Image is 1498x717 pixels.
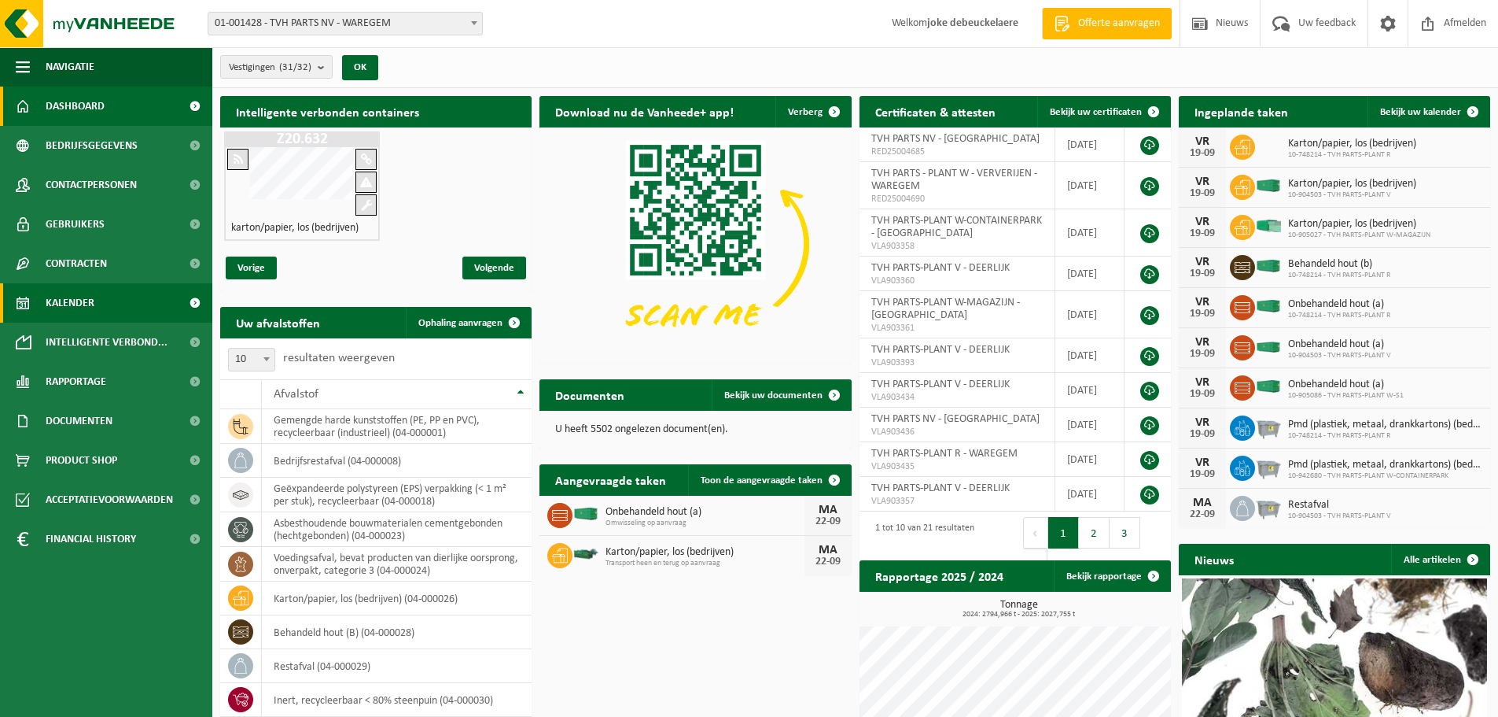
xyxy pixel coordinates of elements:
[1055,128,1124,162] td: [DATE]
[1079,517,1110,549] button: 2
[812,556,844,567] div: 22-09
[1048,517,1079,549] button: 1
[1187,469,1218,480] div: 19-09
[1187,429,1218,440] div: 19-09
[871,460,1043,473] span: VLA903435
[208,12,483,35] span: 01-001428 - TVH PARTS NV - WAREGEM
[220,307,336,338] h2: Uw afvalstoffen
[1380,107,1461,117] span: Bekijk uw kalender
[1391,544,1489,575] a: Alle artikelen
[1187,268,1218,279] div: 19-09
[605,546,804,559] span: Karton/papier, los (bedrijven)
[262,478,532,512] td: geëxpandeerde polystyreen (EPS) verpakking (< 1 m² per stuk), recycleerbaar (04-000018)
[1187,336,1218,349] div: VR
[262,547,532,582] td: voedingsafval, bevat producten van dierlijke oorsprong, onverpakt, categorie 3 (04-000024)
[871,482,1010,494] span: TVH PARTS-PLANT V - DEERLIJK
[724,390,823,401] span: Bekijk uw documenten
[220,55,333,79] button: Vestigingen(31/32)
[1179,544,1250,575] h2: Nieuws
[712,379,850,411] a: Bekijk uw documenten
[871,413,1040,425] span: TVH PARTS NV - [GEOGRAPHIC_DATA]
[262,512,532,547] td: asbesthoudende bouwmaterialen cementgebonden (hechtgebonden) (04-000023)
[1187,376,1218,389] div: VR
[1288,512,1391,521] span: 10-904503 - TVH PARTS-PLANT V
[1288,338,1391,351] span: Onbehandeld hout (a)
[1288,218,1430,231] span: Karton/papier, los (bedrijven)
[229,56,311,79] span: Vestigingen
[1288,298,1390,311] span: Onbehandeld hout (a)
[1255,493,1282,520] img: WB-2500-GAL-GY-01
[859,96,1011,127] h2: Certificaten & attesten
[1288,178,1416,190] span: Karton/papier, los (bedrijven)
[1055,477,1124,512] td: [DATE]
[418,318,502,328] span: Ophaling aanvragen
[1037,96,1169,128] a: Bekijk uw certificaten
[229,349,274,371] span: 10
[871,495,1043,508] span: VLA903357
[208,13,482,35] span: 01-001428 - TVH PARTS NV - WAREGEM
[1187,509,1218,520] div: 22-09
[871,168,1037,192] span: TVH PARTS - PLANT W - VERVERIJEN - WAREGEM
[788,107,823,117] span: Verberg
[1255,453,1282,480] img: WB-2500-GAL-GY-01
[539,379,640,410] h2: Documenten
[274,388,318,401] span: Afvalstof
[46,47,94,87] span: Navigatie
[46,126,138,165] span: Bedrijfsgegevens
[231,223,359,234] h4: karton/papier, los (bedrijven)
[1187,176,1218,188] div: VR
[262,409,532,444] td: gemengde harde kunststoffen (PE, PP en PVC), recycleerbaar (industrieel) (04-000001)
[871,357,1043,369] span: VLA903393
[1023,517,1048,549] button: Previous
[46,283,94,323] span: Kalender
[871,379,1010,390] span: TVH PARTS-PLANT V - DEERLIJK
[46,323,167,362] span: Intelligente verbond...
[871,426,1043,438] span: VLA903436
[46,519,136,559] span: Financial History
[605,506,804,519] span: Onbehandeld hout (a)
[1255,299,1282,313] img: HK-XC-40-GN-00
[46,480,173,519] span: Acceptatievoorwaarden
[1288,419,1482,431] span: Pmd (plastiek, metaal, drankkartons) (bedrijven)
[1288,311,1390,320] span: 10-748214 - TVH PARTS-PLANT R
[555,424,835,435] p: U heeft 5502 ongelezen document(en).
[1055,257,1124,291] td: [DATE]
[1288,138,1416,150] span: Karton/papier, los (bedrijven)
[46,87,105,126] span: Dashboard
[871,262,1010,274] span: TVH PARTS-PLANT V - DEERLIJK
[1187,456,1218,469] div: VR
[1288,431,1482,441] span: 10-748214 - TVH PARTS-PLANT R
[262,683,532,717] td: inert, recycleerbaar < 80% steenpuin (04-000030)
[605,559,804,568] span: Transport heen en terug op aanvraag
[812,504,844,516] div: MA
[539,96,749,127] h2: Download nu de Vanheede+ app!
[1255,179,1282,193] img: HK-XC-40-GN-00
[871,146,1043,158] span: RED25004685
[539,128,851,361] img: Download de VHEPlus App
[871,322,1043,334] span: VLA903361
[1055,209,1124,257] td: [DATE]
[572,507,599,521] img: HK-XC-40-GN-00
[406,307,530,338] a: Ophaling aanvragen
[1179,96,1304,127] h2: Ingeplande taken
[605,519,804,528] span: Omwisseling op aanvraag
[1288,391,1404,401] span: 10-905086 - TVH PARTS-PLANT W-S1
[283,352,395,364] label: resultaten weergeven
[220,96,532,127] h2: Intelligente verbonden containers
[46,362,106,401] span: Rapportage
[1023,549,1047,580] button: Next
[871,240,1043,253] span: VLA903358
[1255,259,1282,273] img: HK-XC-40-GN-00
[262,649,532,683] td: restafval (04-000029)
[1055,442,1124,477] td: [DATE]
[279,62,311,72] count: (31/32)
[1055,291,1124,338] td: [DATE]
[46,244,107,283] span: Contracten
[1042,8,1172,39] a: Offerte aanvragen
[1288,499,1391,512] span: Restafval
[1187,256,1218,268] div: VR
[46,441,117,480] span: Product Shop
[859,560,1019,591] h2: Rapportage 2025 / 2024
[1255,413,1282,440] img: WB-2500-GAL-GY-01
[262,615,532,649] td: behandeld hout (B) (04-000028)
